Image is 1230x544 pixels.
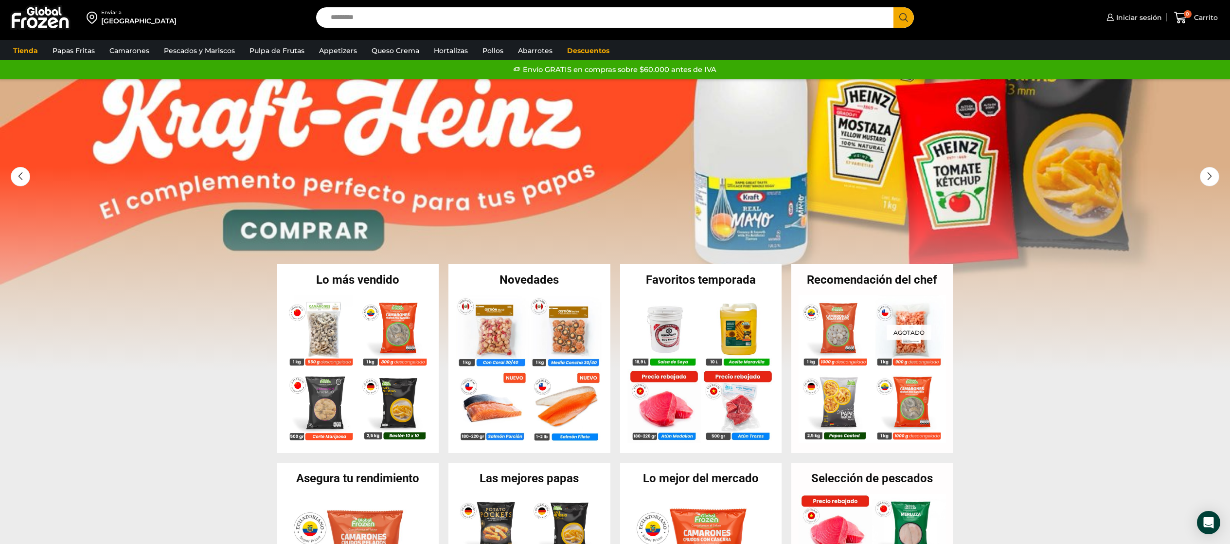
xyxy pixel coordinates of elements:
[562,41,614,60] a: Descuentos
[791,274,953,286] h2: Recomendación del chef
[277,472,439,484] h2: Asegura tu rendimiento
[245,41,309,60] a: Pulpa de Frutas
[887,325,931,340] p: Agotado
[448,274,610,286] h2: Novedades
[620,274,782,286] h2: Favoritos temporada
[8,41,43,60] a: Tienda
[105,41,154,60] a: Camarones
[1114,13,1162,22] span: Iniciar sesión
[159,41,240,60] a: Pescados y Mariscos
[101,9,177,16] div: Enviar a
[448,472,610,484] h2: Las mejores papas
[1172,6,1220,29] a: 0 Carrito
[620,472,782,484] h2: Lo mejor del mercado
[1197,511,1220,534] div: Open Intercom Messenger
[314,41,362,60] a: Appetizers
[277,274,439,286] h2: Lo más vendido
[101,16,177,26] div: [GEOGRAPHIC_DATA]
[367,41,424,60] a: Queso Crema
[893,7,914,28] button: Search button
[11,167,30,186] div: Previous slide
[1200,167,1219,186] div: Next slide
[1184,10,1192,18] span: 0
[513,41,557,60] a: Abarrotes
[87,9,101,26] img: address-field-icon.svg
[429,41,473,60] a: Hortalizas
[791,472,953,484] h2: Selección de pescados
[48,41,100,60] a: Papas Fritas
[478,41,508,60] a: Pollos
[1104,8,1162,27] a: Iniciar sesión
[1192,13,1218,22] span: Carrito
